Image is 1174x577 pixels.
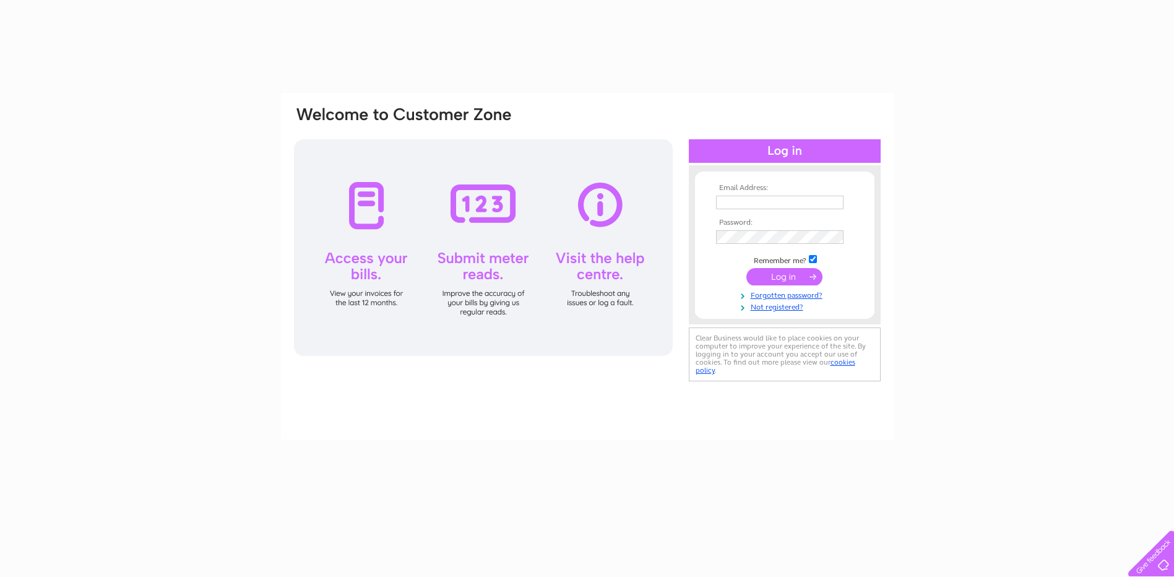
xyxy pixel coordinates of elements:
[716,300,857,312] a: Not registered?
[746,268,822,285] input: Submit
[713,219,857,227] th: Password:
[713,184,857,193] th: Email Address:
[696,358,855,375] a: cookies policy
[713,253,857,266] td: Remember me?
[716,288,857,300] a: Forgotten password?
[689,328,881,381] div: Clear Business would like to place cookies on your computer to improve your experience of the sit...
